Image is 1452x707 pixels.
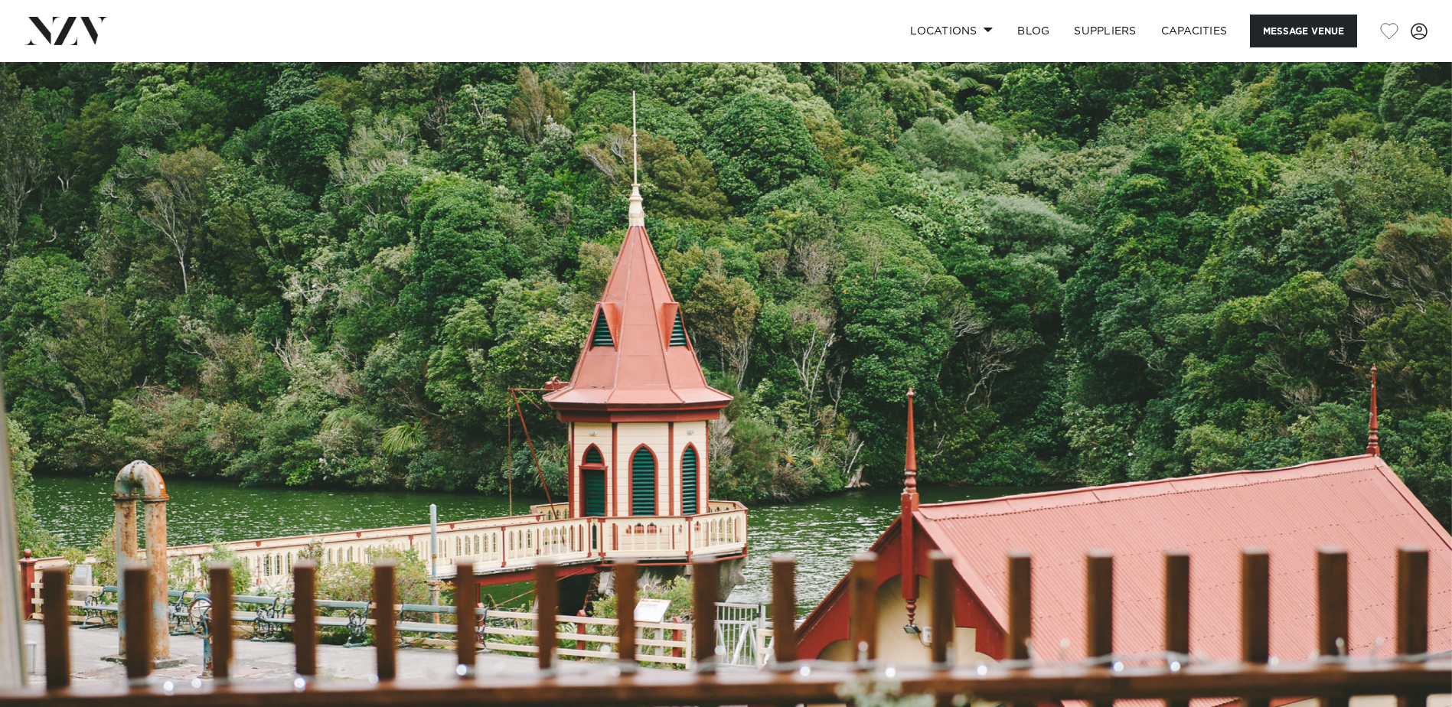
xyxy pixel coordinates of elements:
a: Locations [898,15,1005,47]
a: SUPPLIERS [1062,15,1148,47]
button: Message Venue [1250,15,1357,47]
a: Capacities [1149,15,1240,47]
img: nzv-logo.png [24,17,108,44]
a: BLOG [1005,15,1062,47]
